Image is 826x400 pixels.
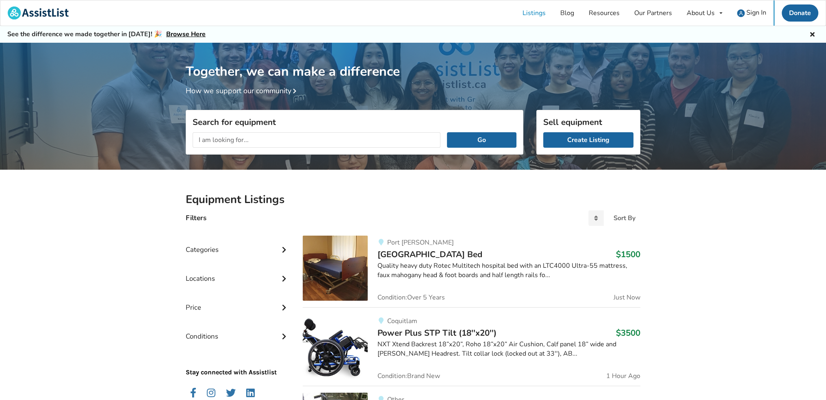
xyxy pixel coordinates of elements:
[616,249,640,260] h3: $1500
[387,238,453,247] span: Port [PERSON_NAME]
[186,192,640,207] h2: Equipment Listings
[377,261,640,280] div: Quality heavy duty Rotec Multitech hospital bed with an LTC4000 Ultra-55 mattress, faux mahogany ...
[8,7,69,20] img: assistlist-logo
[377,294,445,301] span: Condition: Over 5 Years
[737,9,745,17] img: user icon
[687,10,715,16] div: About Us
[730,0,774,26] a: user icon Sign In
[186,345,290,377] p: Stay connected with Assistlist
[303,236,640,307] a: bedroom equipment-rotec multitech hospital bedPort [PERSON_NAME][GEOGRAPHIC_DATA] Bed$1500Quality...
[186,229,290,258] div: Categories
[782,4,818,22] a: Donate
[377,327,496,339] span: Power Plus STP Tilt (18''x20'')
[387,317,417,326] span: Coquitlam
[377,373,440,379] span: Condition: Brand New
[553,0,581,26] a: Blog
[581,0,627,26] a: Resources
[186,43,640,80] h1: Together, we can make a difference
[614,294,640,301] span: Just Now
[186,86,299,96] a: How we support our community
[515,0,553,26] a: Listings
[193,117,516,127] h3: Search for equipment
[186,258,290,287] div: Locations
[377,340,640,358] div: NXT Xtend Backrest 18”x20”, Roho 18”x20” Air Cushion, Calf panel 18” wide and [PERSON_NAME] Headr...
[614,215,635,221] div: Sort By
[377,249,482,260] span: [GEOGRAPHIC_DATA] Bed
[746,8,766,17] span: Sign In
[7,30,206,39] h5: See the difference we made together in [DATE]! 🎉
[186,213,206,223] h4: Filters
[303,236,368,301] img: bedroom equipment-rotec multitech hospital bed
[186,316,290,345] div: Conditions
[186,287,290,316] div: Price
[606,373,640,379] span: 1 Hour Ago
[543,117,633,127] h3: Sell equipment
[616,328,640,338] h3: $3500
[166,30,206,39] a: Browse Here
[543,132,633,148] a: Create Listing
[193,132,440,148] input: I am looking for...
[447,132,516,148] button: Go
[627,0,679,26] a: Our Partners
[303,307,640,386] a: mobility-power plus stp tilt (18''x20'')CoquitlamPower Plus STP Tilt (18''x20'')$3500NXT Xtend Ba...
[303,314,368,379] img: mobility-power plus stp tilt (18''x20'')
